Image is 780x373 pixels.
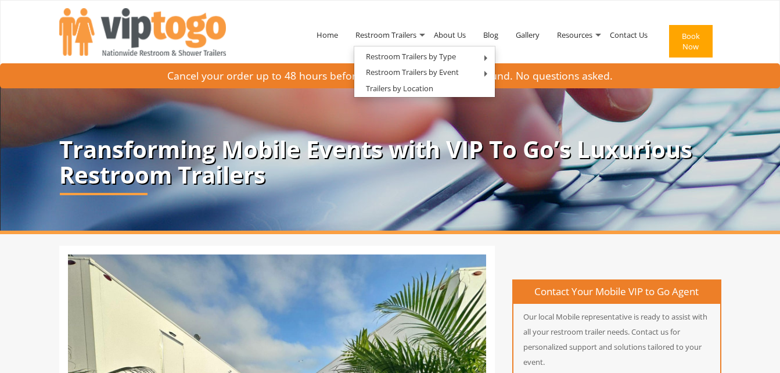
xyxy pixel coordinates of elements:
[59,8,226,56] img: VIPTOGO
[475,5,507,65] a: Blog
[513,309,720,370] p: Our local Mobile representative is ready to assist with all your restroom trailer needs. Contact ...
[347,5,425,65] a: Restroom Trailers
[669,25,713,58] button: Book Now
[513,281,720,304] h4: Contact Your Mobile VIP to Go Agent
[656,5,721,83] a: Book Now
[425,5,475,65] a: About Us
[308,5,347,65] a: Home
[548,5,601,65] a: Resources
[601,5,656,65] a: Contact Us
[507,5,548,65] a: Gallery
[59,137,721,188] p: Transforming Mobile Events with VIP To Go’s Luxurious Restroom Trailers
[354,65,470,80] a: Restroom Trailers by Event
[354,81,445,96] a: Trailers by Location
[354,49,468,64] a: Restroom Trailers by Type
